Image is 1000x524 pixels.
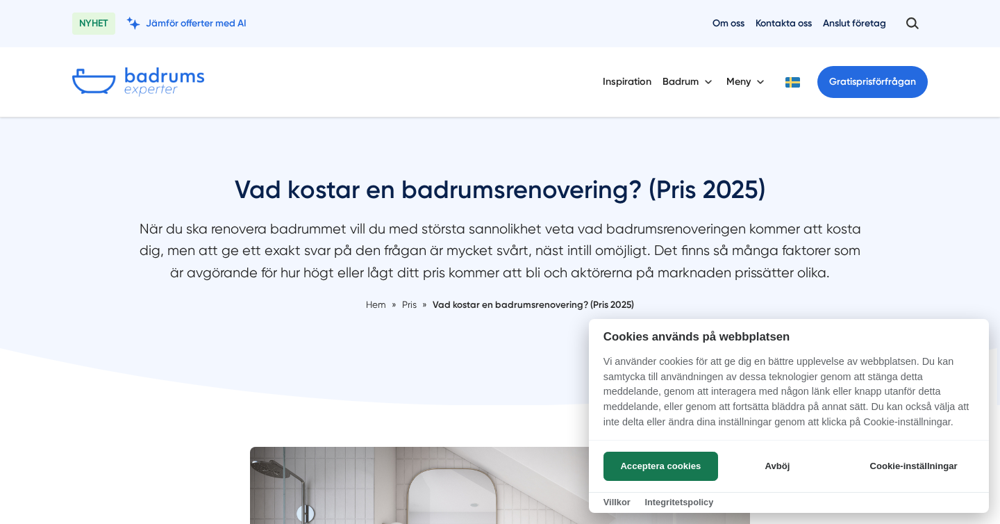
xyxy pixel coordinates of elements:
[853,452,974,481] button: Cookie-inställningar
[603,452,718,481] button: Acceptera cookies
[722,452,833,481] button: Avböj
[644,497,713,507] a: Integritetspolicy
[589,354,989,439] p: Vi använder cookies för att ge dig en bättre upplevelse av webbplatsen. Du kan samtycka till anvä...
[603,497,631,507] a: Villkor
[589,330,989,343] h2: Cookies används på webbplatsen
